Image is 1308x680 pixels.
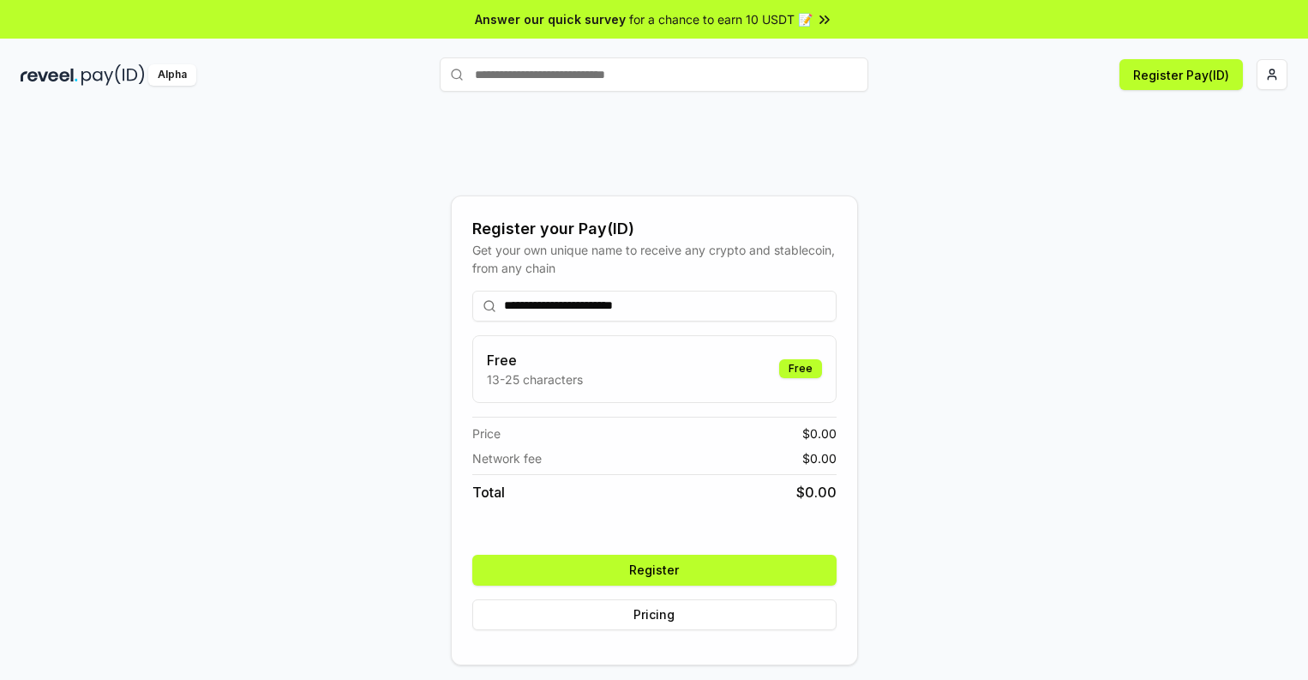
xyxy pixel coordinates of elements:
[487,350,583,370] h3: Free
[472,217,837,241] div: Register your Pay(ID)
[779,359,822,378] div: Free
[475,10,626,28] span: Answer our quick survey
[148,64,196,86] div: Alpha
[472,555,837,586] button: Register
[472,241,837,277] div: Get your own unique name to receive any crypto and stablecoin, from any chain
[802,449,837,467] span: $ 0.00
[472,599,837,630] button: Pricing
[81,64,145,86] img: pay_id
[472,424,501,442] span: Price
[802,424,837,442] span: $ 0.00
[796,482,837,502] span: $ 0.00
[472,482,505,502] span: Total
[472,449,542,467] span: Network fee
[487,370,583,388] p: 13-25 characters
[629,10,813,28] span: for a chance to earn 10 USDT 📝
[1119,59,1243,90] button: Register Pay(ID)
[21,64,78,86] img: reveel_dark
